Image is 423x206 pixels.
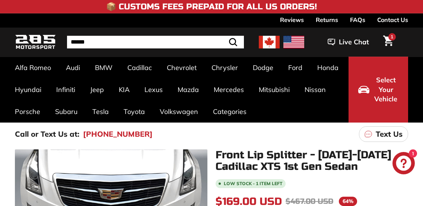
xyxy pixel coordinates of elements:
[349,57,408,123] button: Select Your Vehicle
[280,13,304,26] a: Reviews
[297,79,333,101] a: Nissan
[245,57,281,79] a: Dodge
[339,37,369,47] span: Live Chat
[379,29,398,55] a: Cart
[7,79,49,101] a: Hyundai
[310,57,346,79] a: Honda
[373,75,398,104] span: Select Your Vehicle
[88,57,120,79] a: BMW
[391,34,393,39] span: 1
[49,79,83,101] a: Infiniti
[281,57,310,79] a: Ford
[318,33,379,51] button: Live Chat
[111,79,137,101] a: KIA
[137,79,170,101] a: Lexus
[159,57,204,79] a: Chevrolet
[83,129,153,140] a: [PHONE_NUMBER]
[106,2,317,11] h4: 📦 Customs Fees Prepaid for All US Orders!
[206,79,251,101] a: Mercedes
[204,57,245,79] a: Chrysler
[377,13,408,26] a: Contact Us
[350,13,365,26] a: FAQs
[251,79,297,101] a: Mitsubishi
[58,57,88,79] a: Audi
[316,13,338,26] a: Returns
[170,79,206,101] a: Mazda
[339,197,357,206] span: 64%
[216,149,408,172] h1: Front Lip Splitter - [DATE]-[DATE] Cadillac XTS 1st Gen Sedan
[83,79,111,101] a: Jeep
[286,197,333,206] span: $467.00 USD
[359,126,408,142] a: Text Us
[376,129,403,140] p: Text Us
[120,57,159,79] a: Cadillac
[15,34,56,51] img: Logo_285_Motorsport_areodynamics_components
[7,101,48,123] a: Porsche
[390,152,417,176] inbox-online-store-chat: Shopify online store chat
[206,101,254,123] a: Categories
[7,57,58,79] a: Alfa Romeo
[48,101,85,123] a: Subaru
[85,101,116,123] a: Tesla
[15,129,79,140] p: Call or Text Us at:
[67,36,244,48] input: Search
[116,101,152,123] a: Toyota
[224,181,283,186] span: Low stock - 1 item left
[152,101,206,123] a: Volkswagen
